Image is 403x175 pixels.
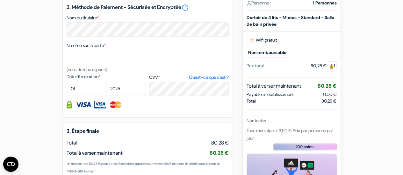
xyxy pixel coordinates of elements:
b: Dortoir de 4 lits - Mixtes - Standard - Salle de bain privée [247,15,334,27]
span: 200 points [296,144,314,150]
span: 1 [327,61,337,70]
img: free_wifi.svg [249,38,255,43]
span: 80,28 € [321,98,337,104]
span: Taxe municipale: 3,50 € Prix par personne par jour [247,128,333,141]
span: Total [67,139,77,146]
label: Nom du titulaire [67,15,99,21]
div: 80,28 € [311,63,337,69]
h5: 2. Méthode de Paiement - Sécurisée et Encryptée [67,4,229,11]
div: Prix total : [247,63,266,69]
span: Payable à l’établissement [247,91,294,98]
span: Total [247,98,256,104]
span: 80,28 € [210,150,229,156]
a: Qu'est-ce que c'est ? [189,74,228,81]
span: Total à verser maintenant [247,82,301,90]
small: (sans tiret ou espace) [67,67,107,72]
span: Wifi gratuit [247,36,280,45]
span: 80,28 € [211,139,229,147]
span: 0,00 € [323,91,337,97]
span: 80,28 € [318,83,337,89]
img: Visa [75,101,91,108]
img: user_icon.svg [247,1,251,6]
a: error_outline [181,4,189,11]
small: Non remboursable [247,48,288,57]
button: Ouvrir le widget CMP [3,157,18,172]
h5: 3. Étape finale [67,128,229,134]
img: guest.svg [329,64,334,69]
img: Information de carte de crédit entièrement encryptée et sécurisée [67,101,72,108]
img: Master Card [109,101,122,108]
div: Non inclus [247,118,337,124]
label: Date d'expiration [67,73,146,80]
small: Un montant de 80,28 € pour cette réservation apparaîtra sur votre relevé de carte de crédit sous ... [67,162,220,173]
span: Total à verser maintenant [67,150,123,156]
label: Numéro sur la carte [67,42,106,49]
img: Visa Electron [94,101,106,108]
label: CVV [149,74,228,81]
